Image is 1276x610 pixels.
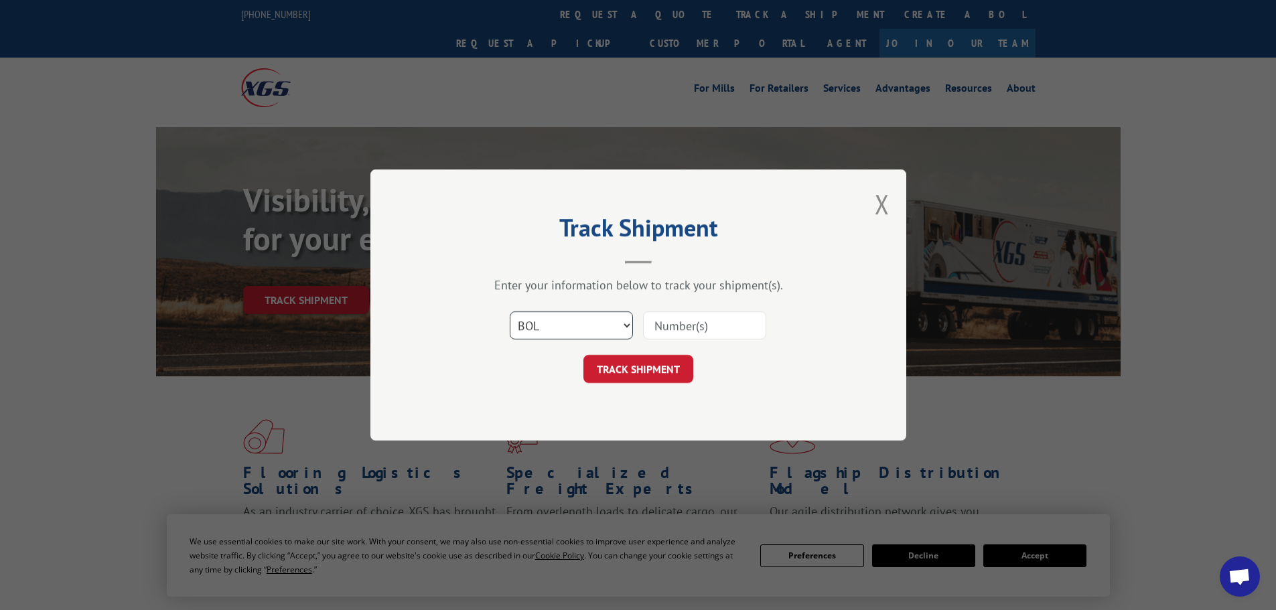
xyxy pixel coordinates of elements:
div: Open chat [1220,556,1260,597]
div: Enter your information below to track your shipment(s). [437,277,839,293]
input: Number(s) [643,311,766,339]
button: TRACK SHIPMENT [583,355,693,383]
h2: Track Shipment [437,218,839,244]
button: Close modal [875,186,890,222]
